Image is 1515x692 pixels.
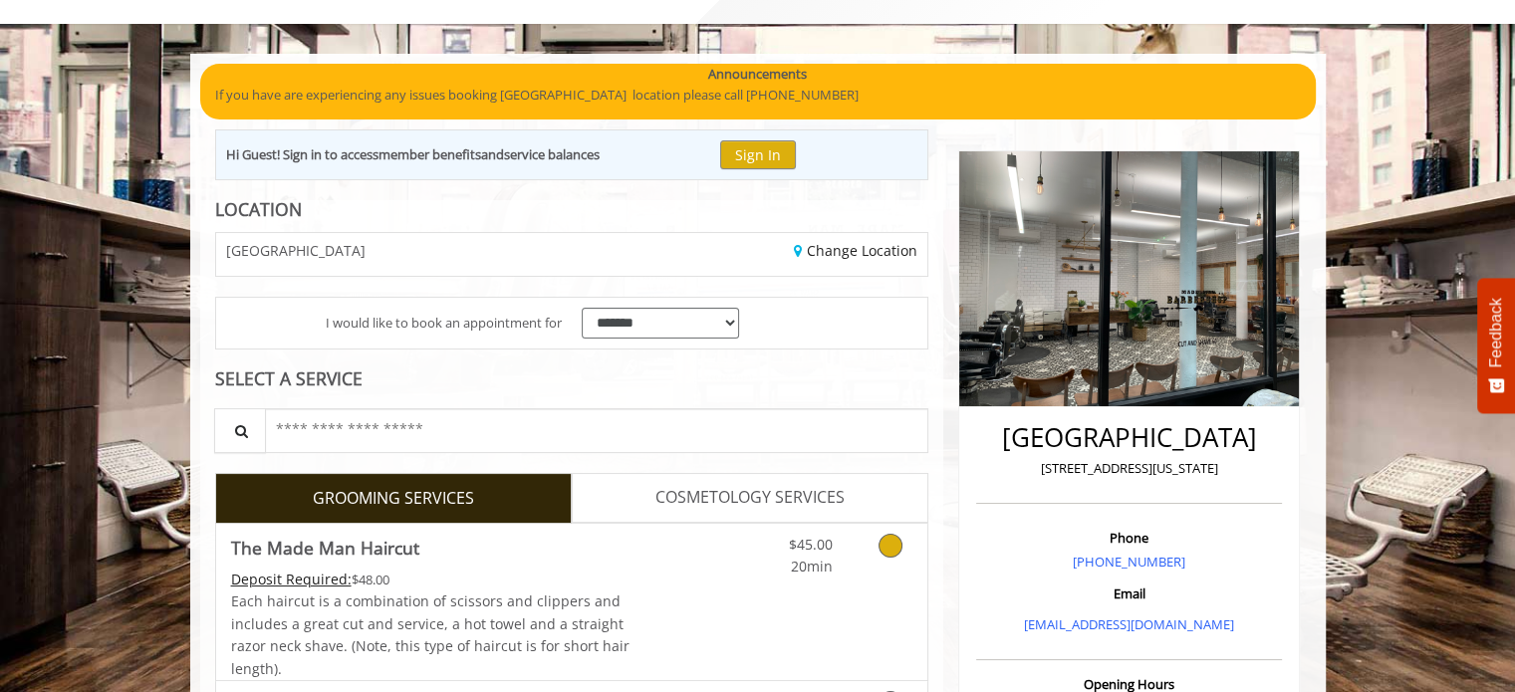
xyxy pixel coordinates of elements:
[231,569,631,590] div: $48.00
[720,140,796,169] button: Sign In
[226,243,366,258] span: [GEOGRAPHIC_DATA]
[1024,615,1234,633] a: [EMAIL_ADDRESS][DOMAIN_NAME]
[1487,298,1505,367] span: Feedback
[313,486,474,512] span: GROOMING SERVICES
[790,557,832,576] span: 20min
[231,591,630,677] span: Each haircut is a combination of scissors and clippers and includes a great cut and service, a ho...
[794,241,917,260] a: Change Location
[214,408,266,453] button: Service Search
[215,197,302,221] b: LOCATION
[504,145,600,163] b: service balances
[379,145,481,163] b: member benefits
[215,369,929,388] div: SELECT A SERVICE
[226,144,600,165] div: Hi Guest! Sign in to access and
[215,85,1301,106] p: If you have are experiencing any issues booking [GEOGRAPHIC_DATA] location please call [PHONE_NUM...
[1073,553,1185,571] a: [PHONE_NUMBER]
[708,64,807,85] b: Announcements
[976,677,1282,691] h3: Opening Hours
[788,535,832,554] span: $45.00
[981,458,1277,479] p: [STREET_ADDRESS][US_STATE]
[326,313,562,334] span: I would like to book an appointment for
[981,423,1277,452] h2: [GEOGRAPHIC_DATA]
[981,531,1277,545] h3: Phone
[1477,278,1515,413] button: Feedback - Show survey
[231,534,419,562] b: The Made Man Haircut
[981,586,1277,600] h3: Email
[231,570,352,588] span: This service needs some Advance to be paid before we block your appointment
[655,485,845,511] span: COSMETOLOGY SERVICES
